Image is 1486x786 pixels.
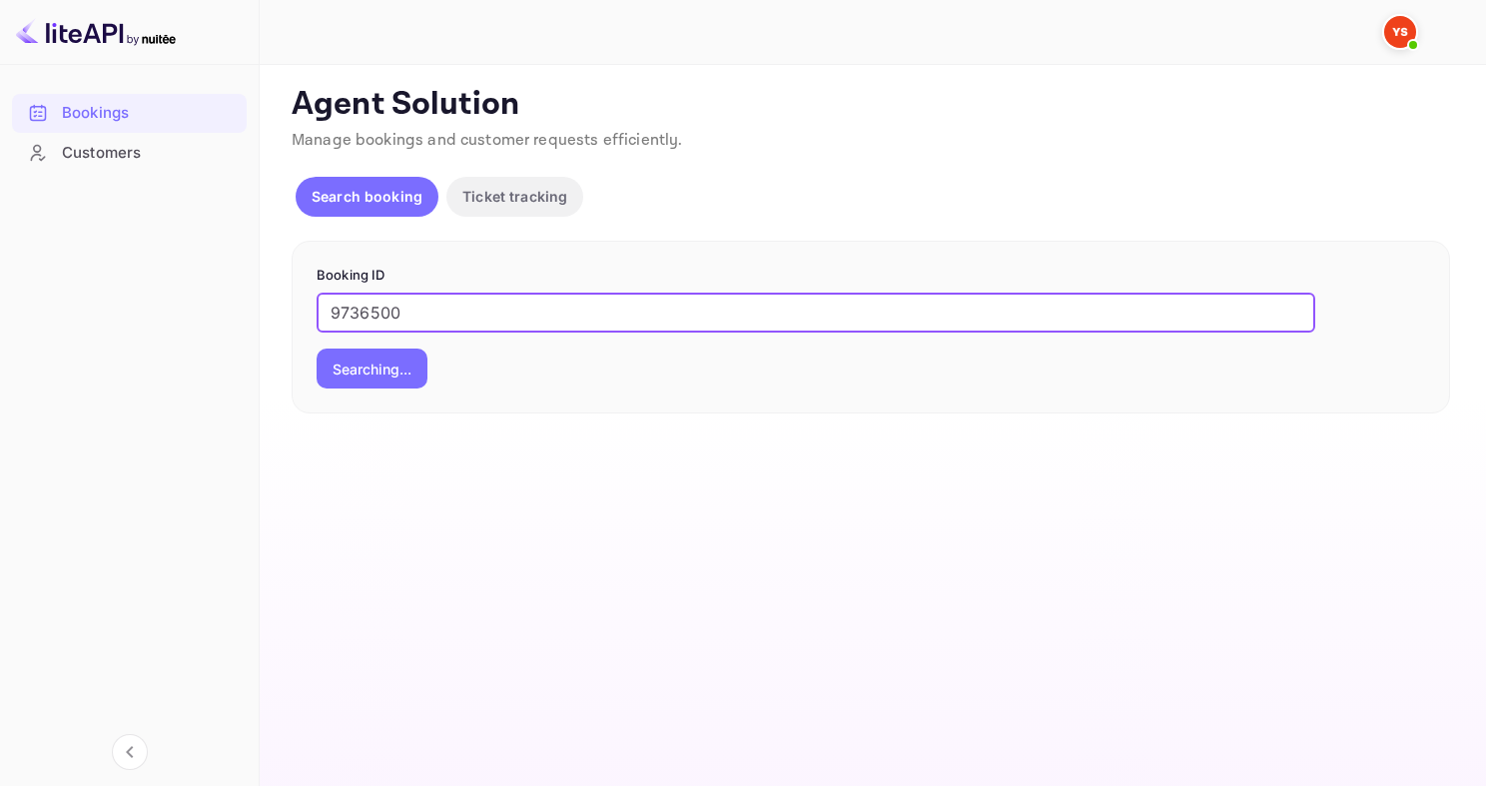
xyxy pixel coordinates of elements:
[1384,16,1416,48] img: Yandex Support
[62,142,237,165] div: Customers
[112,734,148,770] button: Collapse navigation
[462,186,567,207] p: Ticket tracking
[292,130,683,151] span: Manage bookings and customer requests efficiently.
[12,94,247,133] div: Bookings
[317,266,1425,286] p: Booking ID
[12,134,247,173] div: Customers
[12,94,247,131] a: Bookings
[292,85,1450,125] p: Agent Solution
[12,134,247,171] a: Customers
[62,102,237,125] div: Bookings
[317,349,427,389] button: Searching...
[16,16,176,48] img: LiteAPI logo
[312,186,422,207] p: Search booking
[317,293,1315,333] input: Enter Booking ID (e.g., 63782194)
